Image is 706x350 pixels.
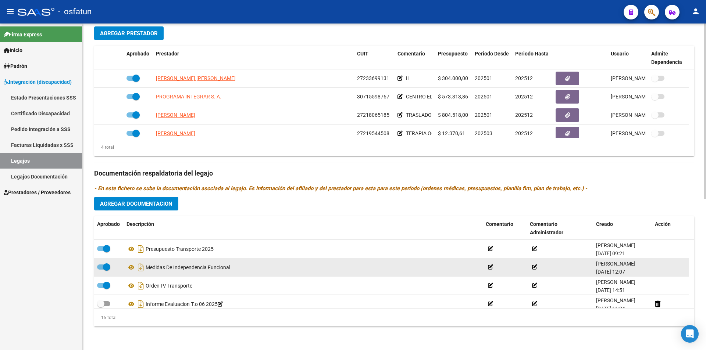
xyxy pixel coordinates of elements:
datatable-header-cell: Periodo Desde [472,46,512,70]
span: [PERSON_NAME] [596,279,635,285]
datatable-header-cell: Periodo Hasta [512,46,553,70]
span: H [406,75,410,81]
datatable-header-cell: Comentario Administrador [527,216,593,241]
span: 202512 [515,75,533,81]
div: Informe Evaluacion T.o 06 2025 [126,298,480,310]
span: CUIT [357,51,368,57]
span: Descripción [126,221,154,227]
span: $ 12.370,61 [438,130,465,136]
div: Medidas De Independencia Funcional [126,261,480,273]
mat-icon: menu [6,7,15,16]
datatable-header-cell: Aprobado [124,46,153,70]
div: Presupuesto Transporte 2025 [126,243,480,255]
i: Descargar documento [136,298,146,310]
span: 27219544508 [357,130,389,136]
span: [PERSON_NAME] [PERSON_NAME] [156,75,236,81]
mat-icon: person [691,7,700,16]
span: Admite Dependencia [651,51,682,65]
span: $ 573.313,86 [438,94,468,100]
div: 15 total [94,314,117,322]
span: [DATE] 11:04 [596,306,625,311]
span: 202512 [515,130,533,136]
span: Comentario [397,51,425,57]
div: 4 total [94,143,114,151]
span: 202512 [515,94,533,100]
span: Agregar Documentacion [100,201,172,207]
span: $ 304.000,00 [438,75,468,81]
span: Prestador [156,51,179,57]
span: [PERSON_NAME] [596,242,635,248]
span: Integración (discapacidad) [4,78,72,86]
span: PROGRAMA INTEGRAR S. A. [156,94,221,100]
datatable-header-cell: Comentario [395,46,435,70]
datatable-header-cell: Acción [652,216,689,241]
datatable-header-cell: Usuario [608,46,648,70]
span: 202503 [475,130,492,136]
span: Comentario Administrador [530,221,563,235]
span: Padrón [4,62,27,70]
span: [PERSON_NAME] [596,297,635,303]
span: 202512 [515,112,533,118]
span: [PERSON_NAME] [DATE] [611,75,668,81]
span: [DATE] 09:21 [596,250,625,256]
i: - En este fichero se sube la documentación asociada al legajo. Es información del afiliado y del ... [94,185,587,192]
button: Agregar Prestador [94,26,164,40]
span: Inicio [4,46,22,54]
span: Firma Express [4,30,42,39]
h3: Documentación respaldatoria del legajo [94,168,694,178]
datatable-header-cell: Descripción [124,216,483,241]
span: Aprobado [126,51,149,57]
span: 202501 [475,112,492,118]
span: Comentario [486,221,513,227]
datatable-header-cell: Creado [593,216,652,241]
span: $ 804.518,00 [438,112,468,118]
span: Periodo Hasta [515,51,549,57]
span: Prestadores / Proveedores [4,188,71,196]
span: Agregar Prestador [100,30,158,37]
span: [PERSON_NAME] [DATE] [611,130,668,136]
span: [PERSON_NAME] [DATE] [611,94,668,100]
span: [PERSON_NAME] [596,261,635,267]
div: Open Intercom Messenger [681,325,699,343]
span: Usuario [611,51,629,57]
i: Descargar documento [136,280,146,292]
span: Presupuesto [438,51,468,57]
i: Descargar documento [136,243,146,255]
span: [PERSON_NAME] [156,130,195,136]
datatable-header-cell: Aprobado [94,216,124,241]
span: 27233699131 [357,75,389,81]
span: TERAPIA OCUPACIONAL [406,130,463,136]
span: 27218065185 [357,112,389,118]
span: CENTRO EDUCATIVO TERAPEUTICO 2025 [406,94,502,100]
span: 202501 [475,94,492,100]
span: [DATE] 14:51 [596,287,625,293]
span: Acción [655,221,671,227]
span: 202501 [475,75,492,81]
button: Agregar Documentacion [94,197,178,210]
i: Descargar documento [136,261,146,273]
span: Creado [596,221,613,227]
span: [DATE] 12:07 [596,269,625,275]
datatable-header-cell: Presupuesto [435,46,472,70]
datatable-header-cell: Admite Dependencia [648,46,689,70]
span: [PERSON_NAME] [156,112,195,118]
span: - osfatun [58,4,92,20]
datatable-header-cell: Comentario [483,216,527,241]
datatable-header-cell: CUIT [354,46,395,70]
datatable-header-cell: Prestador [153,46,354,70]
span: [PERSON_NAME] [DATE] [611,112,668,118]
span: Aprobado [97,221,120,227]
div: Orden P/ Transporte [126,280,480,292]
span: 30715598767 [357,94,389,100]
span: TRASLADO-TRANSPORTE [406,112,465,118]
span: Periodo Desde [475,51,509,57]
